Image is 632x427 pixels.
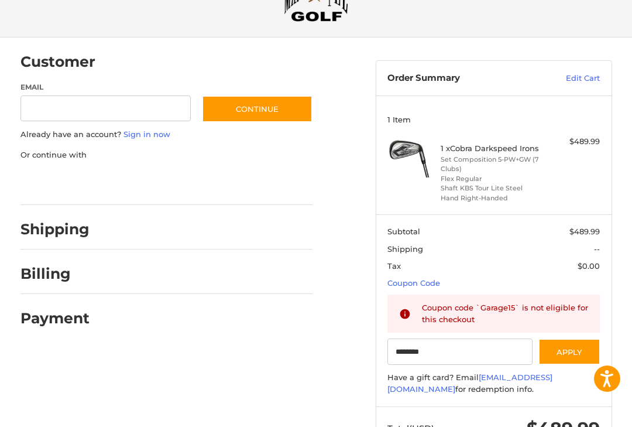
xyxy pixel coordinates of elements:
[20,129,312,141] p: Already have an account?
[20,309,90,327] h2: Payment
[20,220,90,238] h2: Shipping
[387,244,423,254] span: Shipping
[387,373,552,394] a: [EMAIL_ADDRESS][DOMAIN_NAME]
[16,172,104,193] iframe: PayPal-paypal
[578,261,600,271] span: $0.00
[116,172,204,193] iframe: PayPal-paylater
[441,174,544,184] li: Flex Regular
[535,395,632,427] iframe: Google Customer Reviews
[202,95,312,122] button: Continue
[387,227,420,236] span: Subtotal
[215,172,303,193] iframe: PayPal-venmo
[538,339,600,365] button: Apply
[20,53,95,71] h2: Customer
[594,244,600,254] span: --
[387,261,401,271] span: Tax
[441,183,544,193] li: Shaft KBS Tour Lite Steel
[387,73,532,84] h3: Order Summary
[123,129,170,139] a: Sign in now
[441,193,544,203] li: Hand Right-Handed
[569,227,600,236] span: $489.99
[547,136,600,148] div: $489.99
[441,144,544,153] h4: 1 x Cobra Darkspeed Irons
[422,302,588,325] div: Coupon code `Garage15` is not eligible for this checkout
[20,265,89,283] h2: Billing
[532,73,600,84] a: Edit Cart
[441,155,544,174] li: Set Composition 5-PW+GW (7 Clubs)
[387,372,600,395] div: Have a gift card? Email for redemption info.
[387,278,440,288] a: Coupon Code
[20,82,191,93] label: Email
[387,115,600,124] h3: 1 Item
[387,339,533,365] input: Gift Certificate or Coupon Code
[20,149,312,161] p: Or continue with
